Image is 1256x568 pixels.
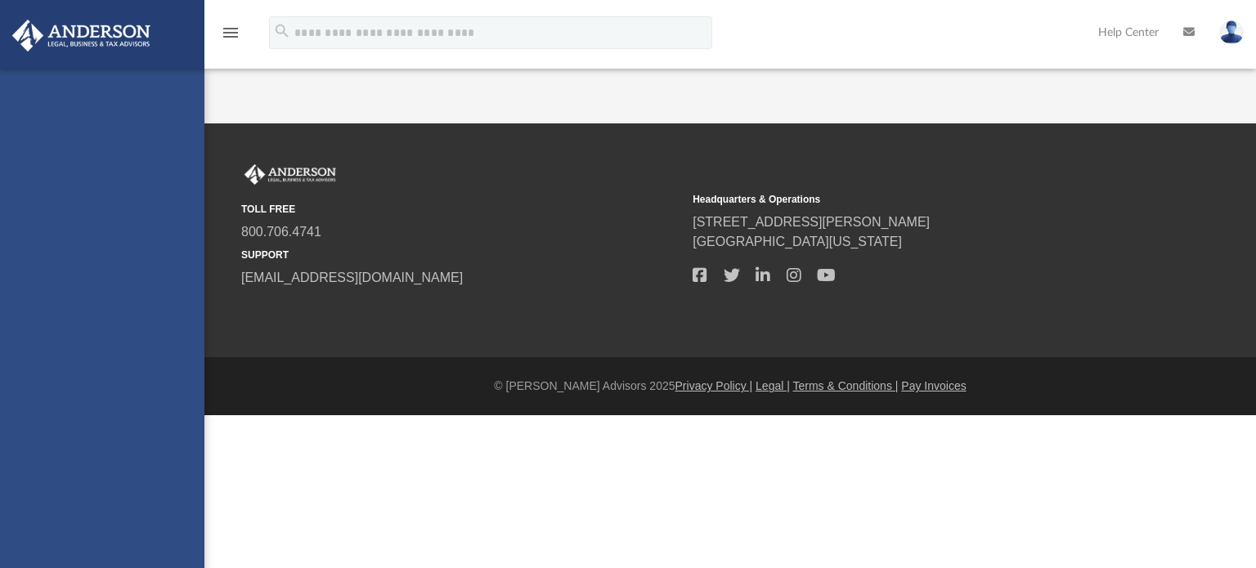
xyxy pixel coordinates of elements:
i: menu [221,23,240,42]
a: [EMAIL_ADDRESS][DOMAIN_NAME] [241,271,463,284]
a: menu [221,31,240,42]
small: TOLL FREE [241,202,681,217]
img: User Pic [1219,20,1244,44]
div: © [PERSON_NAME] Advisors 2025 [204,378,1256,395]
a: 800.706.4741 [241,225,321,239]
img: Anderson Advisors Platinum Portal [241,164,339,186]
small: SUPPORT [241,248,681,262]
a: Privacy Policy | [675,379,753,392]
a: Pay Invoices [901,379,966,392]
a: Terms & Conditions | [793,379,899,392]
i: search [273,22,291,40]
a: [GEOGRAPHIC_DATA][US_STATE] [693,235,902,248]
small: Headquarters & Operations [693,192,1133,207]
a: [STREET_ADDRESS][PERSON_NAME] [693,215,930,229]
img: Anderson Advisors Platinum Portal [7,20,155,51]
a: Legal | [756,379,790,392]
